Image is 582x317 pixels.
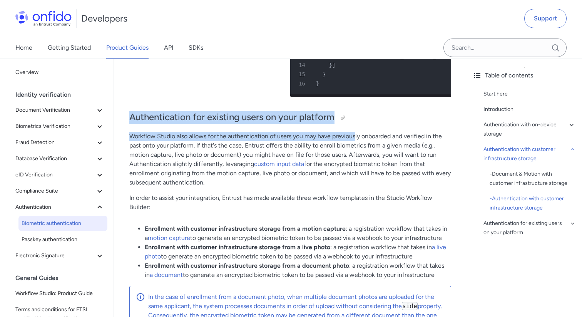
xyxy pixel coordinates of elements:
[490,169,576,188] div: - Document & Motion with customer infrastructure storage
[12,119,107,134] button: Biometrics Verification
[15,37,32,59] a: Home
[490,194,576,213] div: - Authentication with customer infrastructure storage
[12,183,107,199] button: Compliance Suite
[15,270,110,286] div: General Guides
[145,262,349,269] strong: Enrollment with customer infrastructure storage from a document photo
[15,289,104,298] span: Workflow Studio: Product Guide
[293,79,311,88] span: 16
[18,232,107,247] a: Passkey authentication
[402,302,418,310] code: side
[15,186,95,196] span: Compliance Suite
[329,62,332,68] span: }
[148,234,190,242] a: motion capture
[22,235,104,244] span: Passkey authentication
[490,194,576,213] a: -Authentication with customer infrastructure storage
[332,62,335,68] span: ]
[12,102,107,118] button: Document Verification
[15,106,95,115] span: Document Verification
[15,203,95,212] span: Authentication
[483,89,576,99] a: Start here
[254,160,304,168] a: custom input data
[12,286,107,301] a: Workflow Studio: Product Guide
[106,37,149,59] a: Product Guides
[316,81,319,87] span: }
[443,39,567,57] input: Onfido search input field
[483,219,576,237] a: Authentication for existing users on your platform
[483,145,576,163] a: Authentication with customer infrastructure storage
[524,9,567,28] a: Support
[12,65,107,80] a: Overview
[12,135,107,150] button: Fraud Detection
[48,37,91,59] a: Getting Started
[12,151,107,166] button: Database Verification
[15,122,95,131] span: Biometrics Verification
[129,111,451,124] h2: Authentication for existing users on your platform
[150,271,183,278] a: a document
[189,37,203,59] a: SDKs
[15,170,95,179] span: eID Verification
[145,243,330,251] strong: Enrollment with customer infrastructure storage from a live photo
[490,169,576,188] a: -Document & Motion with customer infrastructure storage
[145,224,451,243] li: : a registration workflow that takes in a to generate an encrypted biometric token to be passed v...
[145,243,451,261] li: : a registration workflow that takes in to generate an encrypted biometric token to be passed via...
[129,132,451,187] p: Workflow Studio also allows for the authentication of users you may have previously onboarded and...
[12,248,107,263] button: Electronic Signature
[15,154,95,163] span: Database Verification
[483,120,576,139] a: Authentication with on-device storage
[18,216,107,231] a: Biometric authentication
[145,243,446,260] a: a live photo
[81,12,127,25] h1: Developers
[473,71,576,80] div: Table of contents
[15,251,95,260] span: Electronic Signature
[323,71,326,77] span: }
[129,193,451,212] p: In order to assist your integration, Entrust has made available three workflow templates in the S...
[12,167,107,183] button: eID Verification
[22,219,104,228] span: Biometric authentication
[15,11,72,26] img: Onfido Logo
[12,200,107,215] button: Authentication
[293,60,311,70] span: 14
[15,138,95,147] span: Fraud Detection
[293,70,311,79] span: 15
[145,261,451,280] li: : a registration workflow that takes in to generate an encrypted biometric token to be passed via...
[483,105,576,114] a: Introduction
[145,225,346,232] strong: Enrollment with customer infrastructure storage from a motion capture
[15,87,110,102] div: Identity verification
[164,37,173,59] a: API
[15,68,104,77] span: Overview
